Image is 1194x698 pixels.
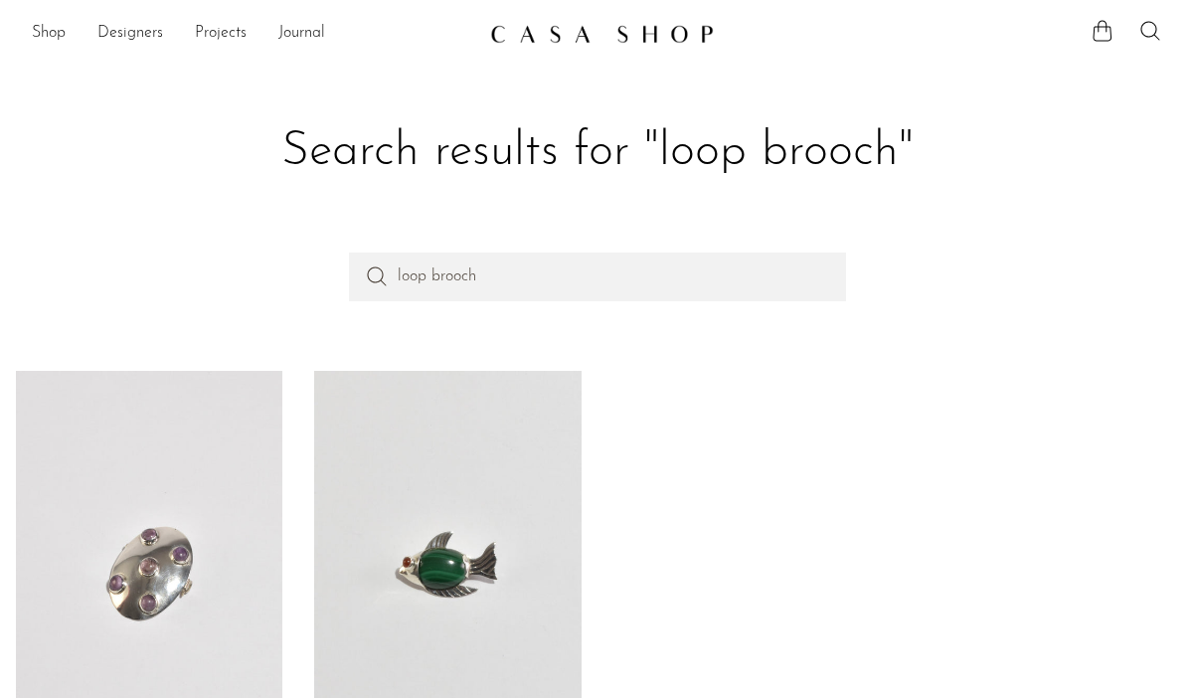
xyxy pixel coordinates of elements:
[97,21,163,47] a: Designers
[195,21,247,47] a: Projects
[278,21,325,47] a: Journal
[32,17,474,51] nav: Desktop navigation
[32,121,1162,183] h1: Search results for "loop brooch"
[349,253,846,300] input: Perform a search
[32,21,66,47] a: Shop
[32,17,474,51] ul: NEW HEADER MENU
